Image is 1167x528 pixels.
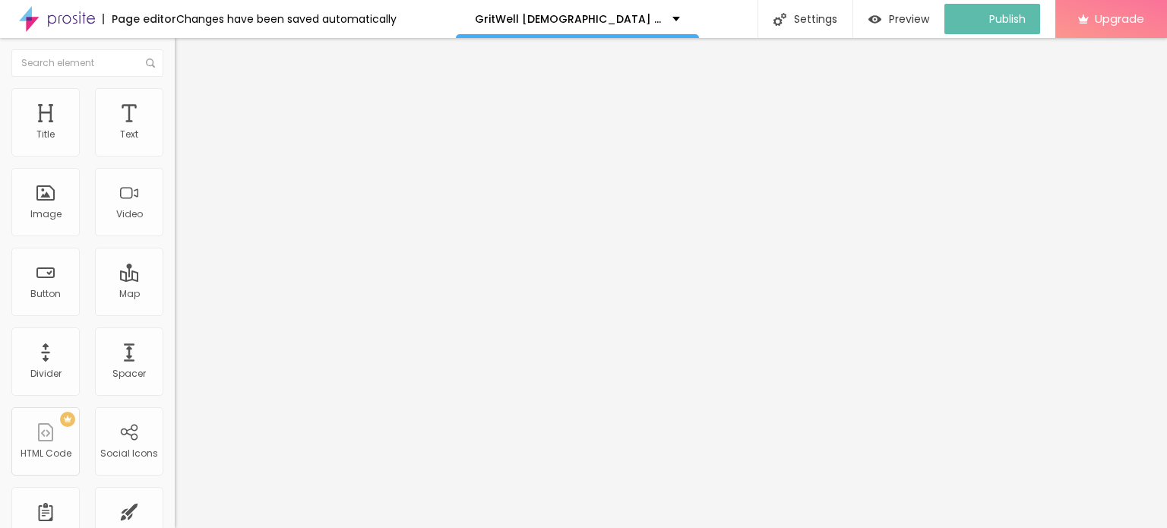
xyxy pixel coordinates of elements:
div: Video [116,209,143,220]
div: Spacer [112,368,146,379]
input: Search element [11,49,163,77]
div: Map [119,289,140,299]
div: Image [30,209,62,220]
span: Upgrade [1095,12,1144,25]
span: Preview [889,13,929,25]
div: Social Icons [100,448,158,459]
div: Title [36,129,55,140]
p: GritWell [DEMOGRAPHIC_DATA] Performance Official Reviews & Experiences! [475,14,661,24]
div: Changes have been saved automatically [176,14,397,24]
img: Icone [146,58,155,68]
div: Page editor [103,14,176,24]
div: Text [120,129,138,140]
div: HTML Code [21,448,71,459]
img: view-1.svg [868,13,881,26]
div: Divider [30,368,62,379]
img: Icone [773,13,786,26]
iframe: Editor [175,38,1167,528]
span: Publish [989,13,1026,25]
button: Preview [853,4,944,34]
div: Button [30,289,61,299]
button: Publish [944,4,1040,34]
